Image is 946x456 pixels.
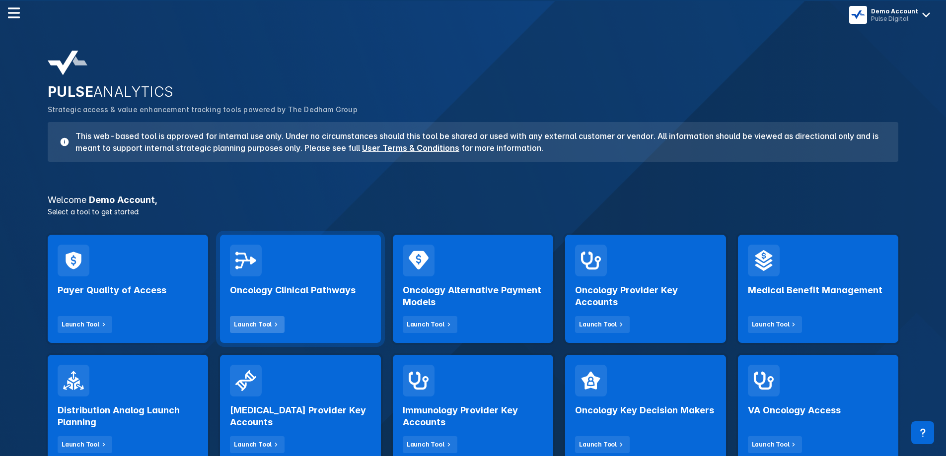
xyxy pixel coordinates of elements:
[871,15,918,22] div: Pulse Digital
[403,436,457,453] button: Launch Tool
[220,235,380,343] a: Oncology Clinical PathwaysLaunch Tool
[48,195,86,205] span: Welcome
[748,284,882,296] h2: Medical Benefit Management
[407,440,444,449] div: Launch Tool
[871,7,918,15] div: Demo Account
[48,235,208,343] a: Payer Quality of AccessLaunch Tool
[393,235,553,343] a: Oncology Alternative Payment ModelsLaunch Tool
[234,440,272,449] div: Launch Tool
[748,436,802,453] button: Launch Tool
[58,284,166,296] h2: Payer Quality of Access
[579,320,617,329] div: Launch Tool
[8,7,20,19] img: menu--horizontal.svg
[70,130,886,154] h3: This web-based tool is approved for internal use only. Under no circumstances should this tool be...
[407,320,444,329] div: Launch Tool
[403,284,543,308] h2: Oncology Alternative Payment Models
[42,206,904,217] p: Select a tool to get started:
[93,83,174,100] span: ANALYTICS
[752,320,790,329] div: Launch Tool
[58,316,112,333] button: Launch Tool
[565,235,726,343] a: Oncology Provider Key AccountsLaunch Tool
[575,284,716,308] h2: Oncology Provider Key Accounts
[403,404,543,428] h2: Immunology Provider Key Accounts
[234,320,272,329] div: Launch Tool
[230,404,370,428] h2: [MEDICAL_DATA] Provider Key Accounts
[48,83,898,100] h2: PULSE
[62,320,99,329] div: Launch Tool
[58,436,112,453] button: Launch Tool
[851,8,865,22] img: menu button
[403,316,457,333] button: Launch Tool
[575,316,630,333] button: Launch Tool
[752,440,790,449] div: Launch Tool
[42,195,904,204] h3: Demo Account ,
[230,436,285,453] button: Launch Tool
[48,51,87,75] img: pulse-analytics-logo
[230,284,356,296] h2: Oncology Clinical Pathways
[575,436,630,453] button: Launch Tool
[748,404,841,416] h2: VA Oncology Access
[230,316,285,333] button: Launch Tool
[748,316,802,333] button: Launch Tool
[58,404,198,428] h2: Distribution Analog Launch Planning
[48,104,898,115] p: Strategic access & value enhancement tracking tools powered by The Dedham Group
[911,421,934,444] div: Contact Support
[362,143,459,153] a: User Terms & Conditions
[738,235,898,343] a: Medical Benefit ManagementLaunch Tool
[62,440,99,449] div: Launch Tool
[579,440,617,449] div: Launch Tool
[575,404,714,416] h2: Oncology Key Decision Makers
